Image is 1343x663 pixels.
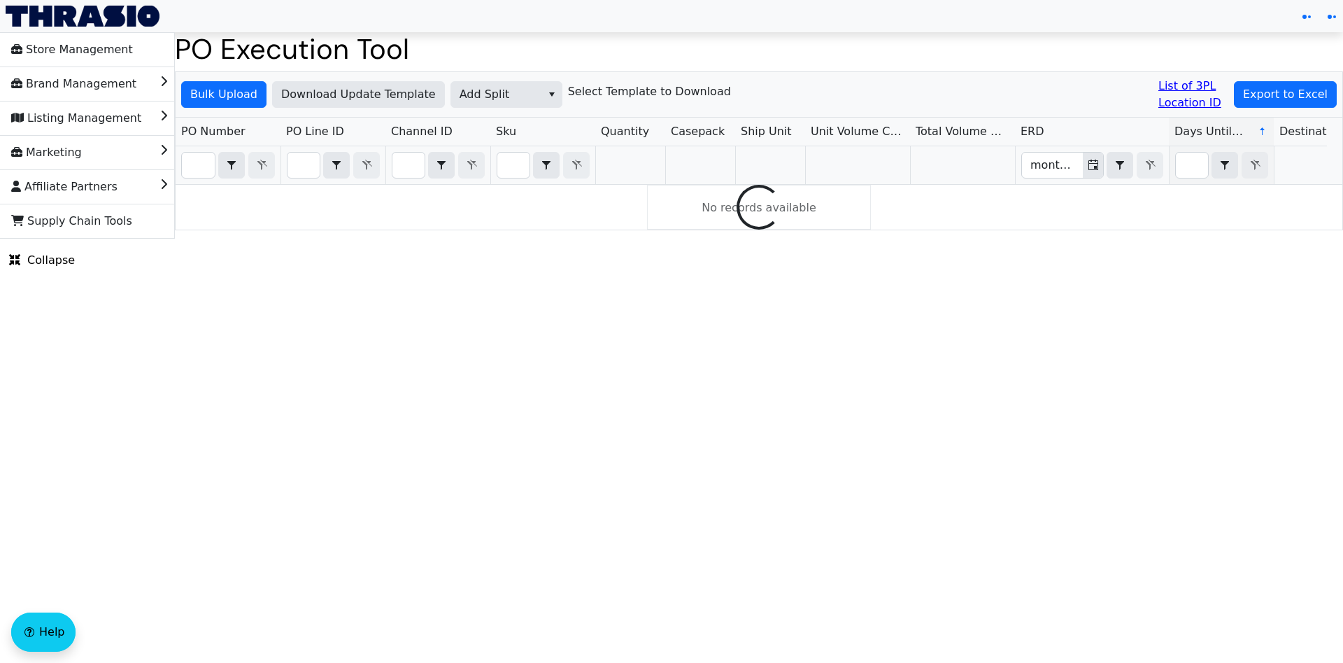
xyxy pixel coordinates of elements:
[534,153,559,178] button: select
[1158,78,1228,111] a: List of 3PL Location ID
[1174,123,1246,140] span: Days Until ERD
[181,123,246,140] span: PO Number
[1243,86,1328,103] span: Export to Excel
[1083,153,1103,178] button: Toggle calendar
[392,153,425,178] input: Filter
[1015,146,1169,185] th: Filter
[323,152,350,179] span: Choose Operator
[11,141,82,164] span: Marketing
[541,82,562,107] button: select
[601,123,649,140] span: Quantity
[280,146,385,185] th: Filter
[533,152,560,179] span: Choose Operator
[11,73,136,95] span: Brand Management
[218,152,245,179] span: Choose Operator
[1107,152,1133,179] span: Choose Operator
[1211,152,1238,179] span: Choose Operator
[176,146,280,185] th: Filter
[811,123,904,140] span: Unit Volume CBM
[175,32,1343,66] h1: PO Execution Tool
[671,123,725,140] span: Casepack
[11,39,133,61] span: Store Management
[497,153,530,178] input: Filter
[490,146,595,185] th: Filter
[741,123,792,140] span: Ship Unit
[11,107,141,130] span: Listing Management
[287,153,320,178] input: Filter
[281,86,436,103] span: Download Update Template
[916,123,1009,140] span: Total Volume CBM
[6,6,159,27] img: Thrasio Logo
[182,153,215,178] input: Filter
[1169,146,1274,185] th: Filter
[324,153,349,178] button: select
[286,123,344,140] span: PO Line ID
[496,123,516,140] span: Sku
[1021,123,1044,140] span: ERD
[460,86,533,103] span: Add Split
[1107,153,1132,178] button: select
[385,146,490,185] th: Filter
[219,153,244,178] button: select
[181,81,267,108] button: Bulk Upload
[11,210,132,232] span: Supply Chain Tools
[1234,81,1337,108] button: Export to Excel
[428,152,455,179] span: Choose Operator
[568,85,731,98] h6: Select Template to Download
[1022,153,1083,178] input: Filter
[1176,153,1208,178] input: Filter
[39,624,64,641] span: Help
[391,123,453,140] span: Channel ID
[429,153,454,178] button: select
[9,252,75,269] span: Collapse
[11,613,76,652] button: Help floatingactionbutton
[11,176,118,198] span: Affiliate Partners
[1212,153,1237,178] button: select
[272,81,445,108] button: Download Update Template
[190,86,257,103] span: Bulk Upload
